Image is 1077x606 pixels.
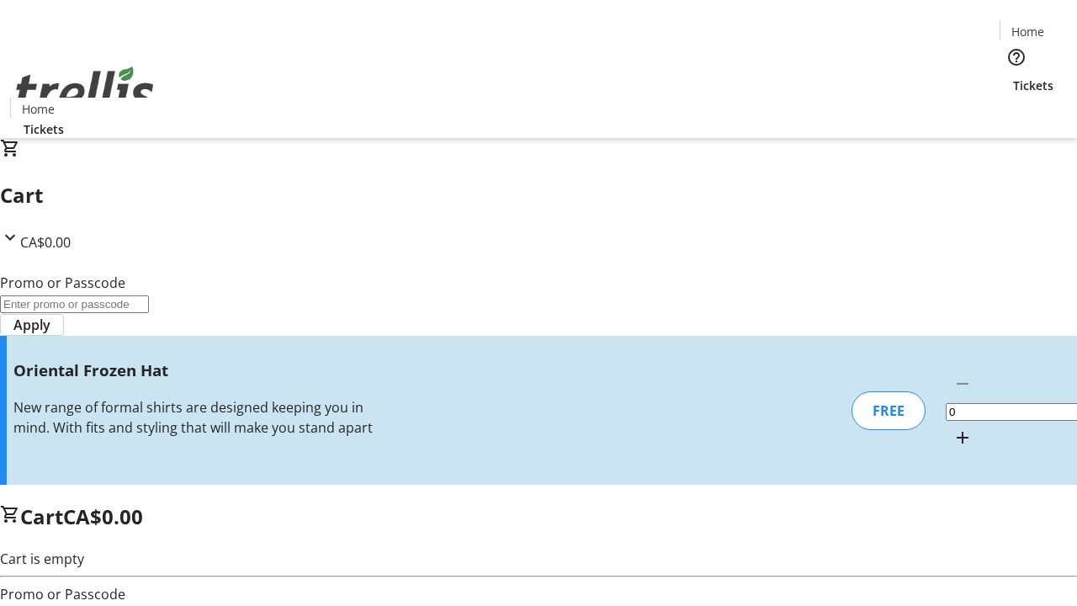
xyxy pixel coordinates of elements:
span: Home [1011,23,1044,40]
a: Home [11,100,65,118]
span: CA$0.00 [63,502,143,530]
button: Help [1000,40,1033,74]
span: CA$0.00 [20,233,71,252]
a: Tickets [1000,77,1067,94]
img: Orient E2E Organization IfCthuDPex's Logo [10,48,160,132]
h3: Oriental Frozen Hat [13,359,381,382]
div: FREE [852,391,926,430]
a: Tickets [10,120,77,138]
span: Home [22,100,55,118]
span: Tickets [24,120,64,138]
button: Increment by one [946,421,979,454]
span: Tickets [1013,77,1053,94]
span: Apply [13,315,50,335]
a: Home [1000,23,1054,40]
button: Cart [1000,94,1033,128]
div: New range of formal shirts are designed keeping you in mind. With fits and styling that will make... [13,397,381,438]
